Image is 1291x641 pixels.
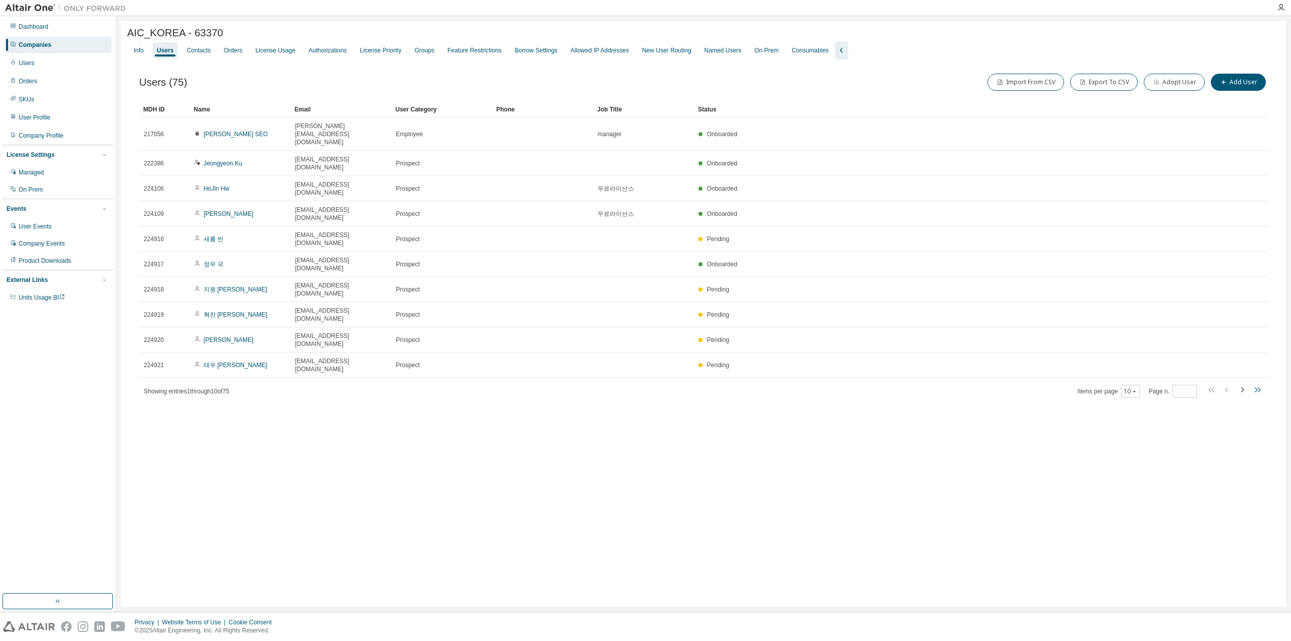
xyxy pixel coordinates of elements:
div: Orders [224,46,243,54]
span: 224920 [144,336,164,344]
div: SKUs [19,95,34,103]
div: Users [19,59,34,67]
a: 태우 [PERSON_NAME] [204,362,267,369]
div: License Usage [255,46,295,54]
img: altair_logo.svg [3,621,55,632]
div: External Links [7,276,48,284]
span: Prospect [396,260,420,268]
span: Onboarded [707,210,737,217]
div: User Profile [19,113,50,122]
img: Altair One [5,3,131,13]
div: On Prem [19,186,43,194]
span: Items per page [1078,385,1140,398]
div: Allowed IP Addresses [570,46,629,54]
span: Onboarded [707,185,737,192]
a: 지원 [PERSON_NAME] [204,286,267,293]
div: Orders [19,77,37,85]
span: Pending [707,336,729,343]
a: HoJin Hw [204,185,229,192]
span: Units Usage BI [19,294,65,301]
span: Prospect [396,311,420,319]
img: instagram.svg [78,621,88,632]
a: [PERSON_NAME] [204,336,254,343]
a: 정무 국 [204,261,223,268]
div: MDH ID [143,101,186,118]
a: [PERSON_NAME] SEO [204,131,268,138]
span: Pending [707,236,729,243]
span: Page n. [1149,385,1197,398]
span: Prospect [396,336,420,344]
a: [PERSON_NAME] [204,210,254,217]
button: Add User [1211,74,1266,91]
div: Events [7,205,26,213]
span: Prospect [396,185,420,193]
button: Adopt User [1144,74,1205,91]
span: 무료라이선스 [598,185,634,193]
a: 혁진 [PERSON_NAME] [204,311,267,318]
button: Import From CSV [987,74,1064,91]
span: [EMAIL_ADDRESS][DOMAIN_NAME] [295,332,387,348]
div: User Category [395,101,488,118]
span: [EMAIL_ADDRESS][DOMAIN_NAME] [295,181,387,197]
span: 224919 [144,311,164,319]
div: Feature Restrictions [447,46,501,54]
div: License Settings [7,151,54,159]
div: New User Routing [642,46,691,54]
div: User Events [19,222,51,230]
div: Company Profile [19,132,64,140]
div: Name [194,101,286,118]
a: Jeongyeon Ku [204,160,243,167]
div: Users [157,46,173,54]
span: Users (75) [139,77,187,88]
div: Contacts [187,46,210,54]
img: facebook.svg [61,621,72,632]
div: Dashboard [19,23,48,31]
button: Export To CSV [1070,74,1138,91]
span: Showing entries 1 through 10 of 75 [144,388,229,395]
span: manager [598,130,621,138]
span: [EMAIL_ADDRESS][DOMAIN_NAME] [295,357,387,373]
span: Prospect [396,159,420,167]
div: Cookie Consent [228,618,277,626]
span: 224106 [144,185,164,193]
div: Consumables [792,46,829,54]
span: Prospect [396,361,420,369]
div: Email [295,101,387,118]
span: 224918 [144,285,164,294]
span: Pending [707,286,729,293]
div: Groups [415,46,434,54]
p: © 2025 Altair Engineering, Inc. All Rights Reserved. [135,626,278,635]
span: 224921 [144,361,164,369]
span: 224917 [144,260,164,268]
span: Pending [707,311,729,318]
div: Company Events [19,240,65,248]
div: Phone [496,101,589,118]
span: [EMAIL_ADDRESS][DOMAIN_NAME] [295,281,387,298]
div: Managed [19,168,44,177]
span: Onboarded [707,131,737,138]
span: 무료라이선스 [598,210,634,218]
span: Employee [396,130,423,138]
div: Companies [19,41,51,49]
span: 224109 [144,210,164,218]
span: [EMAIL_ADDRESS][DOMAIN_NAME] [295,256,387,272]
span: [EMAIL_ADDRESS][DOMAIN_NAME] [295,307,387,323]
span: Pending [707,362,729,369]
span: AIC_KOREA - 63370 [127,27,223,39]
span: Prospect [396,285,420,294]
span: Prospect [396,235,420,243]
div: Info [134,46,144,54]
img: youtube.svg [111,621,126,632]
img: linkedin.svg [94,621,105,632]
div: Status [698,101,1207,118]
span: [PERSON_NAME][EMAIL_ADDRESS][DOMAIN_NAME] [295,122,387,146]
div: Named Users [705,46,741,54]
span: Onboarded [707,261,737,268]
span: Prospect [396,210,420,218]
span: 222386 [144,159,164,167]
button: 10 [1124,387,1137,395]
span: 224916 [144,235,164,243]
div: Website Terms of Use [162,618,228,626]
div: Job Title [597,101,690,118]
span: [EMAIL_ADDRESS][DOMAIN_NAME] [295,155,387,171]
